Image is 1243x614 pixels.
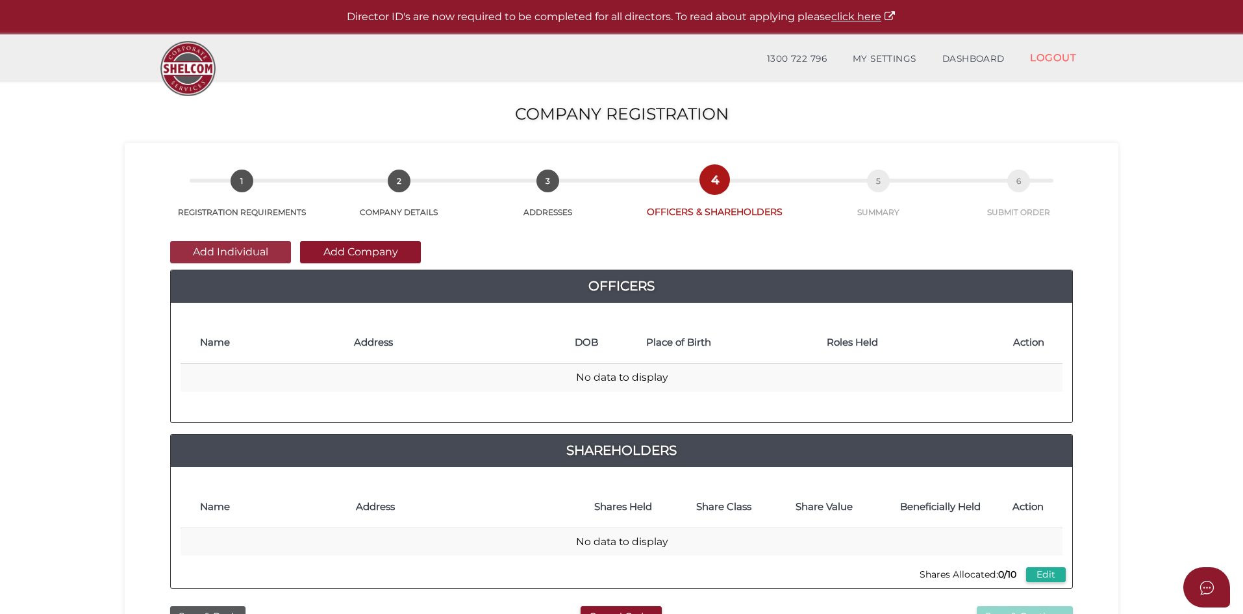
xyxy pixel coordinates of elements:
img: Logo [154,34,222,103]
h4: Beneficially Held [881,502,999,513]
h4: Share Class [681,502,768,513]
a: click here [831,10,896,23]
td: No data to display [181,528,1062,556]
a: Officers [171,275,1072,296]
h4: Address [356,502,566,513]
b: 0/10 [998,569,1016,580]
span: 4 [703,168,726,191]
button: Edit [1026,567,1066,582]
a: 1300 722 796 [754,46,840,72]
span: 3 [536,170,559,192]
button: Open asap [1183,567,1230,608]
button: Add Individual [170,241,291,263]
h4: DOB [575,337,633,348]
h4: Name [200,337,341,348]
h4: Action [1012,502,1056,513]
a: LOGOUT [1017,44,1089,71]
a: DASHBOARD [929,46,1018,72]
a: 1REGISTRATION REQUIREMENTS [157,184,326,218]
a: MY SETTINGS [840,46,929,72]
h4: Place of Birth [646,337,814,348]
button: Add Company [300,241,421,263]
td: No data to display [181,364,1062,392]
span: 5 [867,170,890,192]
span: Shares Allocated: [916,565,1020,583]
a: 3ADDRESSES [472,184,624,218]
h4: Name [200,502,343,513]
h4: Action [1013,337,1057,348]
span: 6 [1007,170,1030,192]
span: 2 [388,170,410,192]
a: 2COMPANY DETAILS [326,184,471,218]
a: 4OFFICERS & SHAREHOLDERS [624,183,805,218]
a: 6SUBMIT ORDER [951,184,1086,218]
h4: Share Value [781,502,868,513]
span: 1 [231,170,253,192]
a: Shareholders [171,440,1072,461]
h4: Address [354,337,562,348]
h4: Roles Held [827,337,999,348]
h4: Shares Held [579,502,667,513]
p: Director ID's are now required to be completed for all directors. To read about applying please [32,10,1211,25]
a: 5SUMMARY [805,184,951,218]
